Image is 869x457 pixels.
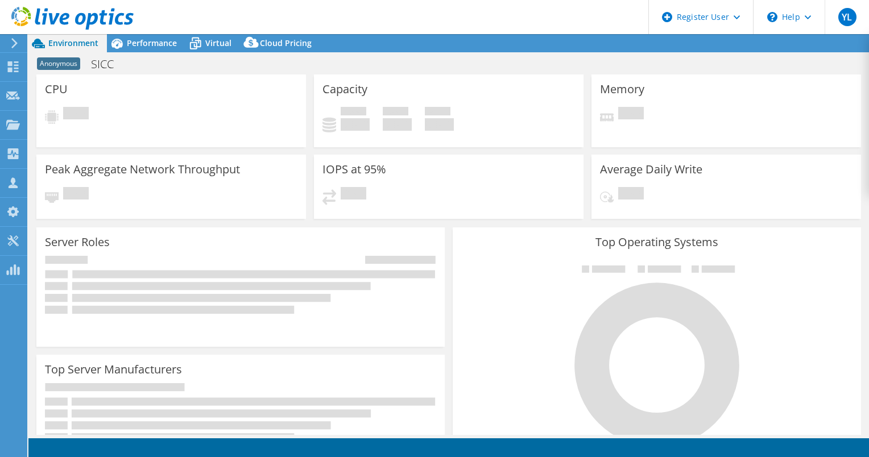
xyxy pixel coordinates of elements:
span: Pending [63,187,89,202]
h3: Top Server Manufacturers [45,363,182,376]
h3: Average Daily Write [600,163,702,176]
h4: 0 GiB [425,118,454,131]
span: YL [838,8,856,26]
span: Environment [48,38,98,48]
h3: Server Roles [45,236,110,248]
span: Used [341,107,366,118]
span: Virtual [205,38,231,48]
h3: Capacity [322,83,367,95]
span: Pending [618,107,644,122]
span: Performance [127,38,177,48]
span: Free [383,107,408,118]
span: Pending [618,187,644,202]
span: Total [425,107,450,118]
span: Pending [341,187,366,202]
h4: 0 GiB [341,118,370,131]
h4: 0 GiB [383,118,412,131]
span: Pending [63,107,89,122]
h3: Peak Aggregate Network Throughput [45,163,240,176]
span: Cloud Pricing [260,38,312,48]
span: Anonymous [37,57,80,70]
h3: Top Operating Systems [461,236,853,248]
h3: CPU [45,83,68,95]
h1: SICC [86,58,131,70]
h3: IOPS at 95% [322,163,386,176]
svg: \n [767,12,777,22]
h3: Memory [600,83,644,95]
